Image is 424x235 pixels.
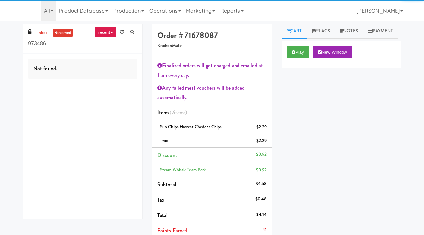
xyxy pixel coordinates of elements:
[157,181,176,188] span: Subtotal
[335,24,363,39] a: Notes
[262,226,267,234] div: 41
[287,46,309,58] button: Play
[256,137,267,145] div: $2.29
[174,109,186,116] ng-pluralize: items
[282,24,307,39] a: Cart
[157,109,187,116] span: Items
[256,123,267,131] div: $2.29
[157,227,187,234] span: Points Earned
[363,24,398,39] a: Payment
[157,43,267,48] h5: KitchenMate
[157,151,177,159] span: Discount
[157,196,164,204] span: Tax
[28,38,137,50] input: Search vision orders
[255,195,267,203] div: $0.48
[313,46,352,58] button: New Window
[170,109,187,116] span: (2 )
[160,167,206,173] span: Steam Whistle Team Perk
[157,83,267,102] div: Any failed meal vouchers will be added automatically.
[160,137,168,144] span: Twix
[256,211,267,219] div: $4.14
[256,150,267,159] div: $0.92
[33,65,57,72] span: Not found.
[157,212,168,219] span: Total
[256,180,267,188] div: $4.58
[157,31,267,40] h4: Order # 71678087
[160,124,222,130] span: Sun Chips Harvest Cheddar Chips
[307,24,335,39] a: Flags
[36,29,49,37] a: inbox
[95,27,117,38] a: recent
[157,61,267,80] div: Finalized orders will get charged and emailed at 11am every day.
[53,29,73,37] a: reviewed
[256,166,267,174] div: $0.92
